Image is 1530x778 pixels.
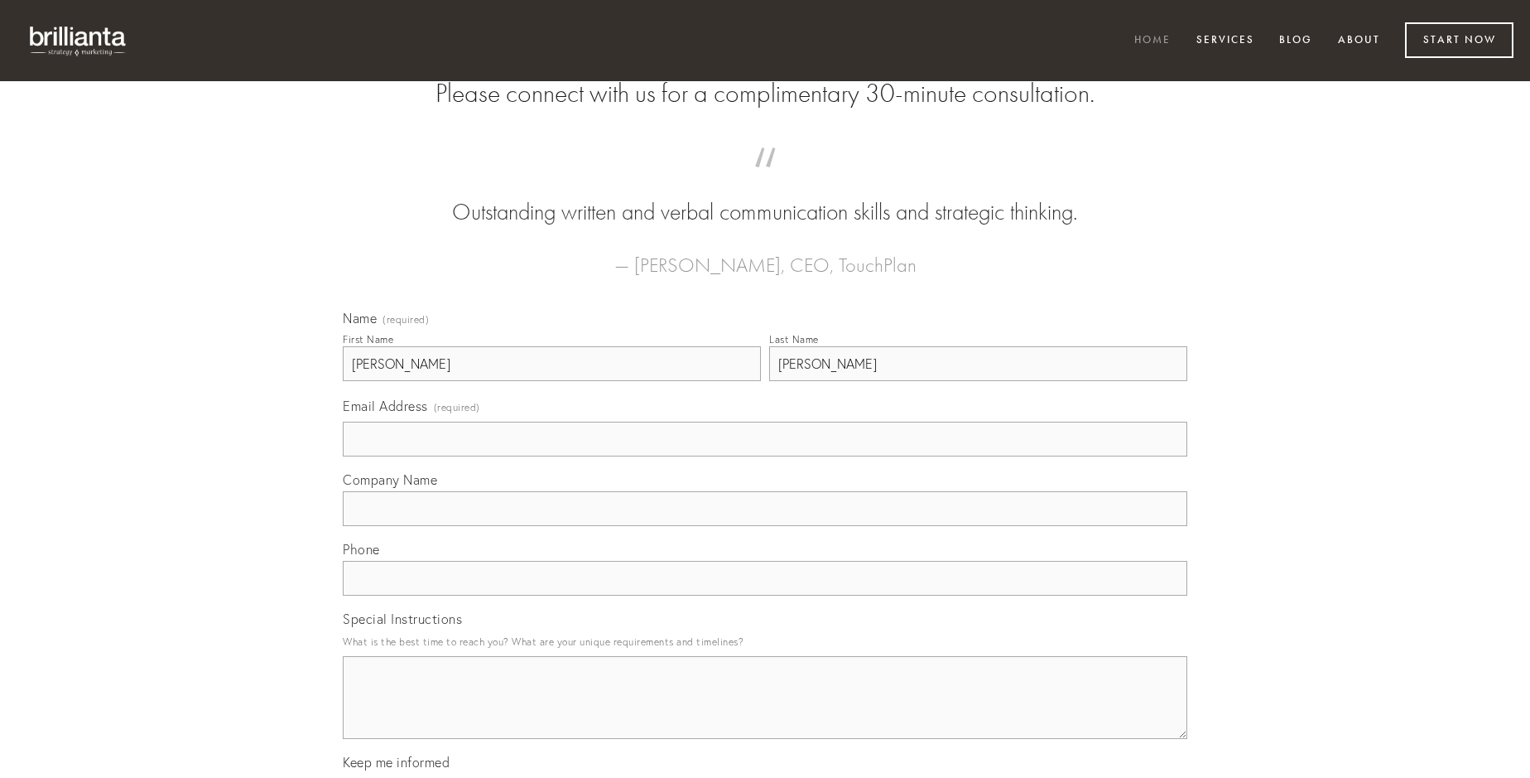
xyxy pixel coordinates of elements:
[1186,27,1265,55] a: Services
[343,611,462,627] span: Special Instructions
[369,229,1161,282] figcaption: — [PERSON_NAME], CEO, TouchPlan
[343,631,1187,653] p: What is the best time to reach you? What are your unique requirements and timelines?
[382,315,429,325] span: (required)
[434,396,480,418] span: (required)
[369,164,1161,196] span: “
[343,78,1187,109] h2: Please connect with us for a complimentary 30-minute consultation.
[343,541,380,558] span: Phone
[17,17,141,65] img: brillianta - research, strategy, marketing
[1123,27,1181,55] a: Home
[343,471,437,488] span: Company Name
[343,310,377,326] span: Name
[1268,27,1323,55] a: Blog
[1405,22,1513,58] a: Start Now
[343,333,393,346] div: First Name
[369,164,1161,229] blockquote: Outstanding written and verbal communication skills and strategic thinking.
[343,754,450,771] span: Keep me informed
[769,333,819,346] div: Last Name
[343,398,428,414] span: Email Address
[1327,27,1391,55] a: About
